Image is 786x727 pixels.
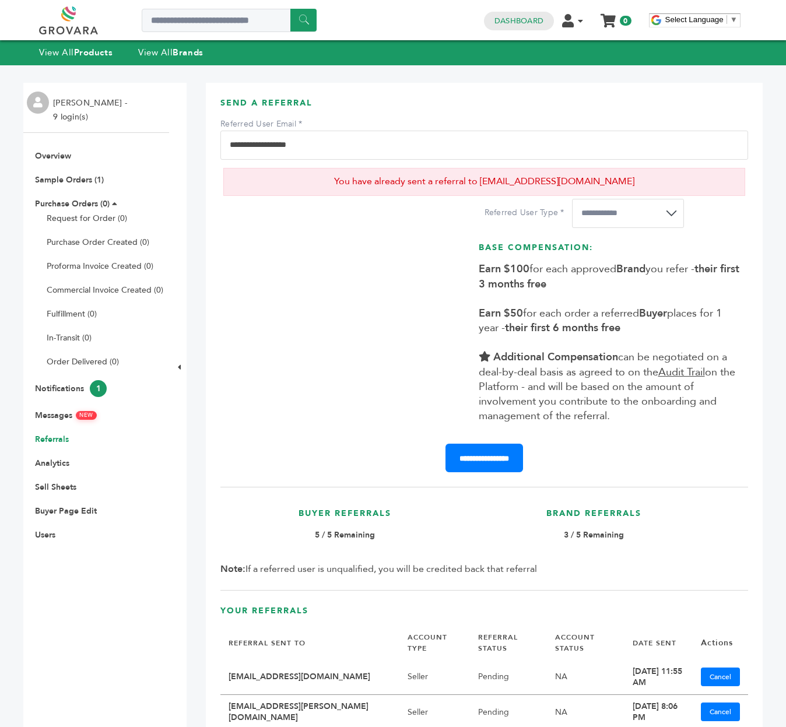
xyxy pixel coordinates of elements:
a: DATE SENT [633,638,676,648]
h3: Send A Referral [220,97,748,118]
a: [DATE] 8:06 PM [633,701,678,724]
span: NEW [76,411,97,420]
a: Buyer Page Edit [35,505,97,517]
a: Users [35,529,55,540]
b: their first 6 months free [505,321,620,335]
a: Purchase Order Created (0) [47,237,149,248]
label: Referred User Email [220,118,302,130]
b: 3 / 5 Remaining [564,529,624,540]
li: [PERSON_NAME] - 9 login(s) [53,96,130,124]
a: ACCOUNT TYPE [408,633,447,653]
a: Sample Orders (1) [35,174,104,185]
h3: Brand Referrals [475,508,713,528]
span: ​ [727,15,727,24]
b: [EMAIL_ADDRESS][DOMAIN_NAME] [229,671,370,682]
a: Select Language​ [665,15,738,24]
a: View AllBrands [138,47,203,58]
a: Proforma Invoice Created (0) [47,261,153,272]
b: Earn $100 [479,262,529,276]
p: You have already sent a referral to [EMAIL_ADDRESS][DOMAIN_NAME] [223,168,745,196]
b: [EMAIL_ADDRESS][PERSON_NAME][DOMAIN_NAME] [229,701,369,724]
a: Pending [478,671,509,682]
a: View AllProducts [39,47,113,58]
strong: Products [74,47,113,58]
a: Referrals [35,434,69,445]
a: In-Transit (0) [47,332,92,343]
u: Audit Trail [658,365,705,380]
input: Search a product or brand... [142,9,317,32]
b: Buyer [639,306,667,321]
a: Cancel [701,703,740,721]
a: Request for Order (0) [47,213,127,224]
h3: Base Compensation: [479,242,743,262]
span: ▼ [730,15,738,24]
a: [DATE] 11:55 AM [633,666,682,689]
label: Referred User Type [485,207,566,219]
a: Seller [408,671,428,682]
a: Analytics [35,458,69,469]
a: Cancel [701,668,740,686]
b: Additional Compensation [493,350,618,364]
h3: Buyer Referrals [226,508,464,528]
span: 1 [90,380,107,397]
span: If a referred user is unqualified, you will be credited back that referral [220,563,537,575]
a: Sell Sheets [35,482,76,493]
a: My Cart [601,10,615,23]
a: Dashboard [494,16,543,26]
span: for each approved you refer - for each order a referred places for 1 year - can be negotiated on ... [479,262,739,423]
strong: Brands [173,47,203,58]
a: Commercial Invoice Created (0) [47,285,163,296]
a: REFERRAL STATUS [478,633,518,653]
b: Earn $50 [479,306,523,321]
a: Purchase Orders (0) [35,198,110,209]
b: Note: [220,563,245,575]
b: their first 3 months free [479,262,739,291]
b: Brand [616,262,645,276]
a: MessagesNEW [35,410,97,421]
a: NA [555,671,567,682]
a: Pending [478,707,509,718]
a: Order Delivered (0) [47,356,119,367]
h3: Your Referrals [220,605,748,626]
a: Overview [35,150,71,161]
span: 0 [620,16,631,26]
a: Fulfillment (0) [47,308,97,319]
b: 5 / 5 Remaining [315,529,375,540]
th: Actions [693,626,748,660]
a: Seller [408,707,428,718]
a: NA [555,707,567,718]
a: REFERRAL SENT TO [229,638,306,648]
span: Select Language [665,15,724,24]
a: Notifications1 [35,383,107,394]
a: ACCOUNT STATUS [555,633,595,653]
img: profile.png [27,92,49,114]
